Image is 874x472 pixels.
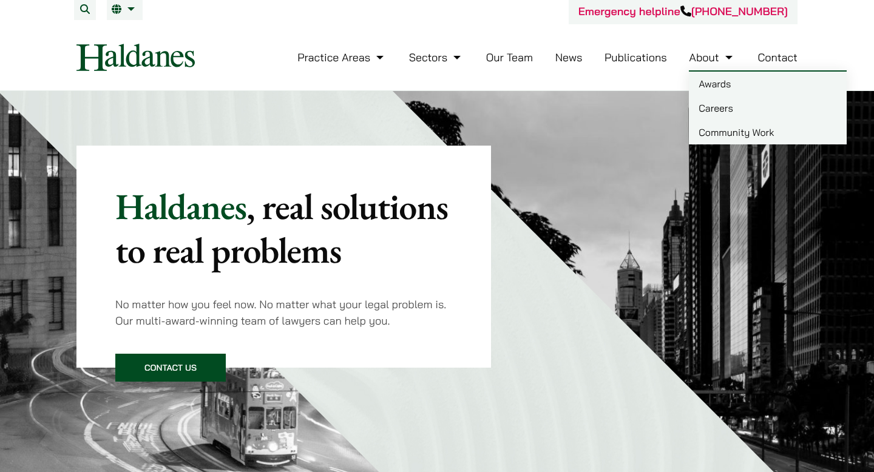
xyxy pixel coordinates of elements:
[115,354,226,382] a: Contact Us
[605,50,667,64] a: Publications
[486,50,533,64] a: Our Team
[689,72,847,96] a: Awards
[555,50,583,64] a: News
[578,4,788,18] a: Emergency helpline[PHONE_NUMBER]
[409,50,464,64] a: Sectors
[76,44,195,71] img: Logo of Haldanes
[689,120,847,144] a: Community Work
[297,50,387,64] a: Practice Areas
[115,296,452,329] p: No matter how you feel now. No matter what your legal problem is. Our multi-award-winning team of...
[689,50,735,64] a: About
[689,96,847,120] a: Careers
[112,4,138,14] a: EN
[757,50,798,64] a: Contact
[115,184,452,272] p: Haldanes
[115,183,448,274] mark: , real solutions to real problems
